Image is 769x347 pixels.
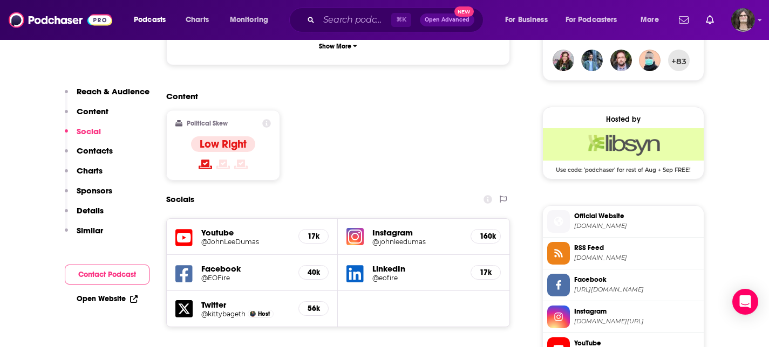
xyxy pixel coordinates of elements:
p: Content [77,106,108,116]
p: Show More [319,43,351,50]
button: open menu [498,11,561,29]
h2: Political Skew [187,120,228,127]
h5: 56k [308,304,319,313]
span: instagram.com/johnleedumas [574,317,699,325]
button: Content [65,106,108,126]
a: Show notifications dropdown [675,11,693,29]
h5: 17k [308,232,319,241]
span: New [454,6,474,17]
span: Open Advanced [425,17,469,23]
p: Charts [77,165,103,176]
img: nicknmyap [639,50,661,71]
img: joao [581,50,603,71]
span: Logged in as jack14248 [731,8,755,32]
h2: Content [166,91,502,101]
span: Facebook [574,275,699,284]
button: Contact Podcast [65,265,149,284]
span: entrepreneuronfire.libsyn.com [574,254,699,262]
img: PodcastPartnershipPDX [610,50,632,71]
span: EOFire.com [574,222,699,230]
div: Search podcasts, credits, & more... [300,8,494,32]
p: Reach & Audience [77,86,149,96]
span: https://www.facebook.com/EOFire [574,286,699,294]
a: Instagram[DOMAIN_NAME][URL] [547,306,699,328]
p: Sponsors [77,185,112,196]
button: open menu [559,11,633,29]
span: ⌘ K [391,13,411,27]
button: Open AdvancedNew [420,13,474,26]
a: Official Website[DOMAIN_NAME] [547,210,699,233]
span: Monitoring [230,12,268,27]
h2: Socials [166,189,194,210]
a: Show notifications dropdown [702,11,718,29]
button: Similar [65,225,103,245]
h5: LinkedIn [372,263,462,274]
a: @eofire [372,274,462,282]
span: For Business [505,12,548,27]
a: Facebook[URL][DOMAIN_NAME] [547,274,699,296]
button: Social [65,126,101,146]
button: Show profile menu [731,8,755,32]
img: Libsyn Deal: Use code: 'podchaser' for rest of Aug + Sep FREE! [543,128,704,161]
a: @johnleedumas [372,238,462,246]
img: iconImage [346,228,364,245]
span: Official Website [574,211,699,221]
button: Show More [175,36,501,56]
img: John Lee Dumas [250,311,256,317]
button: Reach & Audience [65,86,149,106]
div: Hosted by [543,115,704,124]
span: More [641,12,659,27]
a: Charts [179,11,215,29]
h5: Instagram [372,227,462,238]
img: Podchaser - Follow, Share and Rate Podcasts [9,10,112,30]
a: @kittybageth [201,310,246,318]
span: For Podcasters [566,12,617,27]
a: @EOFire [201,274,290,282]
p: Contacts [77,145,113,156]
button: open menu [126,11,180,29]
input: Search podcasts, credits, & more... [319,11,391,29]
div: Open Intercom Messenger [732,289,758,315]
h5: Youtube [201,227,290,238]
button: +83 [668,50,690,71]
img: samanthawright121 [553,50,574,71]
button: open menu [633,11,672,29]
a: Libsyn Deal: Use code: 'podchaser' for rest of Aug + Sep FREE! [543,128,704,172]
h5: 40k [308,268,319,277]
span: Use code: 'podchaser' for rest of Aug + Sep FREE! [543,161,704,174]
p: Social [77,126,101,136]
h5: 160k [480,232,492,241]
img: User Profile [731,8,755,32]
button: Details [65,205,104,225]
a: RSS Feed[DOMAIN_NAME] [547,242,699,265]
button: Sponsors [65,185,112,205]
button: Contacts [65,145,113,165]
h5: 17k [480,268,492,277]
p: Details [77,205,104,216]
span: Instagram [574,307,699,316]
h5: Facebook [201,263,290,274]
button: open menu [222,11,282,29]
h5: Twitter [201,300,290,310]
p: Similar [77,225,103,235]
span: Host [258,310,270,317]
button: Charts [65,165,103,185]
span: Charts [186,12,209,27]
a: @JohnLeeDumas [201,238,290,246]
span: Podcasts [134,12,166,27]
span: RSS Feed [574,243,699,253]
h4: Low Right [200,137,247,151]
a: Open Website [77,294,138,303]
